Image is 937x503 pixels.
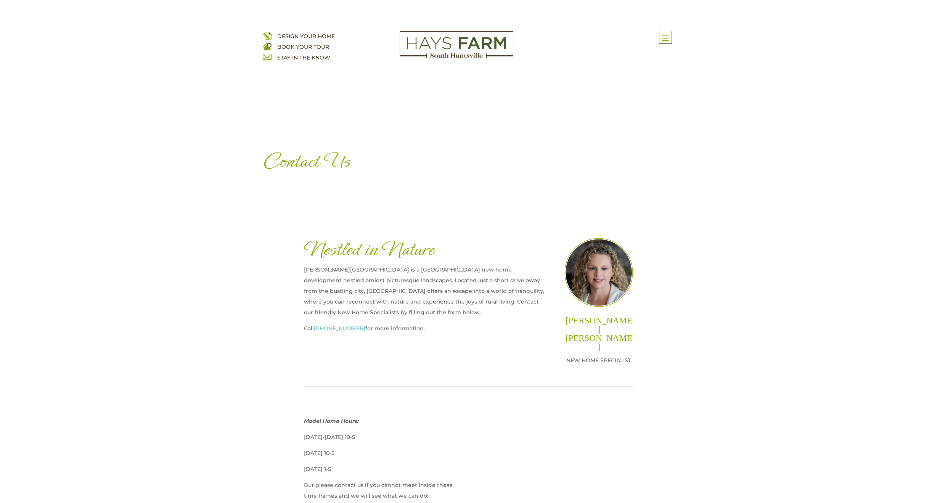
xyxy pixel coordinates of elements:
img: book your home tour [263,42,272,50]
p: Call for more information. [304,323,546,339]
p: [DATE] 10-5 [304,448,460,464]
a: hays farm homes huntsville development [400,53,513,60]
p: [DATE] 1-5 [304,464,460,480]
img: Logo [400,31,513,58]
h1: Contact Us [263,150,675,176]
strong: Model Home Hours: [304,418,359,424]
a: DESIGN YOUR HOME [277,33,335,40]
p: [PERSON_NAME][GEOGRAPHIC_DATA] is a [GEOGRAPHIC_DATA] new home development nestled amidst picture... [304,264,546,323]
p: [DATE]-[DATE] 10-5 [304,432,460,448]
img: design your home [263,31,272,40]
a: STAY IN THE KNOW [277,54,330,61]
img: Team_Laura@2x [564,238,633,307]
h1: Nestled in Nature [304,238,546,264]
a: BOOK YOUR TOUR [277,43,329,50]
p: But please contact us if you cannot meet inside these time frames and we will see what we can do! [304,480,460,501]
p: NEW HOME SPECIALIST [564,355,633,366]
a: [PHONE_NUMBER] [314,325,365,332]
h2: [PERSON_NAME] [PERSON_NAME] [564,316,633,355]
